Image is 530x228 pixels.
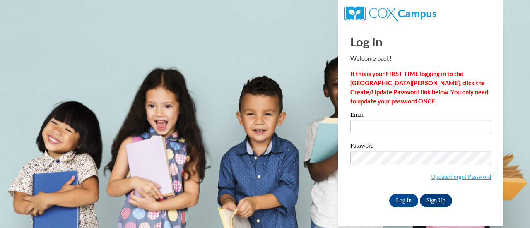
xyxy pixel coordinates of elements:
img: COX Campus [344,6,436,21]
input: Log In [389,194,418,207]
label: Password [350,143,491,151]
a: Sign Up [420,194,452,207]
a: Update/Forgot Password [431,173,491,180]
p: Welcome back! [350,54,491,63]
a: COX Campus [344,10,436,17]
h1: Log In [350,33,491,50]
strong: If this is your FIRST TIME logging in to the [GEOGRAPHIC_DATA][PERSON_NAME], click the Create/Upd... [350,70,488,105]
label: Email [350,112,491,120]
